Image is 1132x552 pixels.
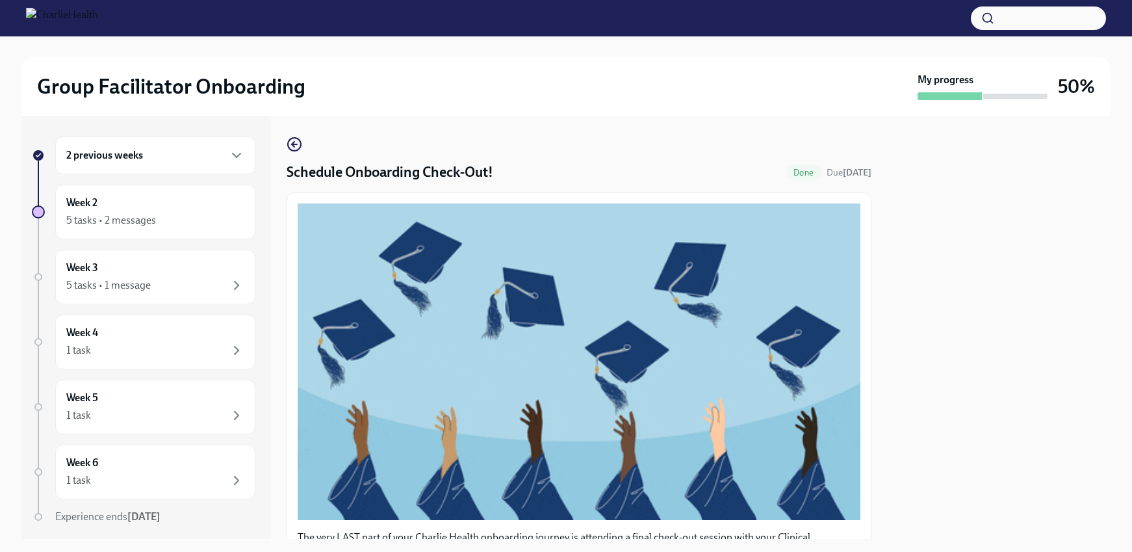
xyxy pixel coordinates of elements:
[32,445,255,499] a: Week 61 task
[827,166,871,179] span: September 3rd, 2025 12:10
[66,213,156,228] div: 5 tasks • 2 messages
[66,326,98,340] h6: Week 4
[66,148,143,163] h6: 2 previous weeks
[32,185,255,239] a: Week 25 tasks • 2 messages
[32,380,255,434] a: Week 51 task
[298,204,860,520] button: Zoom image
[55,137,255,174] div: 2 previous weeks
[32,315,255,369] a: Week 41 task
[32,250,255,304] a: Week 35 tasks • 1 message
[827,167,871,178] span: Due
[786,168,821,177] span: Done
[1058,75,1095,98] h3: 50%
[287,163,493,182] h4: Schedule Onboarding Check-Out!
[66,261,98,275] h6: Week 3
[127,510,161,523] strong: [DATE]
[66,343,91,358] div: 1 task
[37,73,305,99] h2: Group Facilitator Onboarding
[918,73,973,87] strong: My progress
[66,473,91,488] div: 1 task
[843,167,871,178] strong: [DATE]
[66,456,98,470] h6: Week 6
[66,278,151,293] div: 5 tasks • 1 message
[26,8,98,29] img: CharlieHealth
[66,408,91,423] div: 1 task
[66,196,97,210] h6: Week 2
[66,391,98,405] h6: Week 5
[55,510,161,523] span: Experience ends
